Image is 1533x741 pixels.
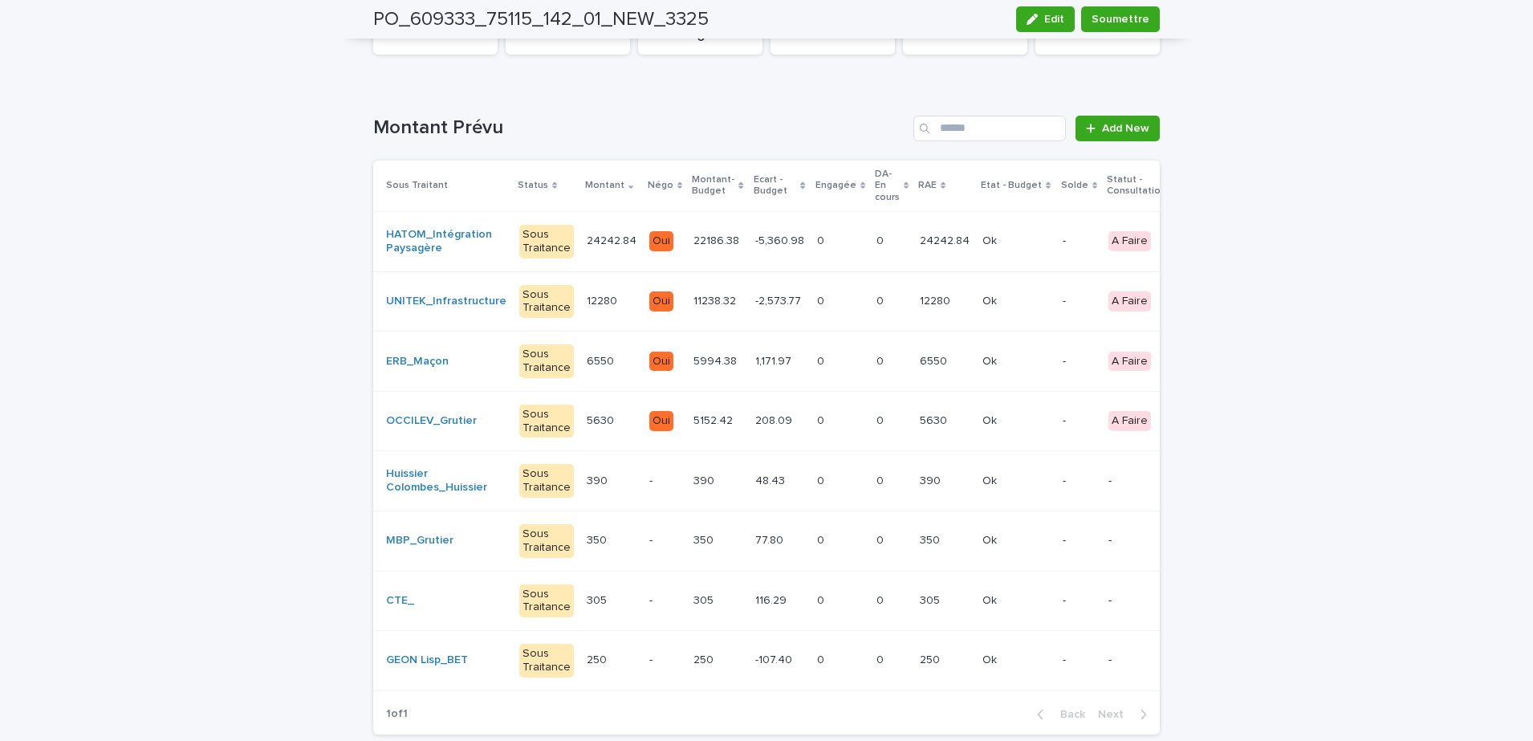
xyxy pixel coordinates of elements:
[876,531,887,548] p: 0
[1063,295,1096,308] p: -
[373,332,1360,392] tr: ERB_Maçon Sous Traitance65506550 Oui5994.385994.38 1,171.971,171.97 00 00 65506550 OkOk -A FaireN...
[876,352,887,368] p: 0
[817,650,827,667] p: 0
[920,531,943,548] p: 350
[755,352,795,368] p: 1,171.97
[918,177,937,194] p: RAE
[755,411,795,428] p: 208.09
[1098,709,1133,720] span: Next
[1107,171,1173,201] p: Statut - Consultation
[587,231,640,248] p: 24242.84
[519,405,574,438] div: Sous Traitance
[519,464,574,498] div: Sous Traitance
[920,650,943,667] p: 250
[692,171,734,201] p: Montant-Budget
[386,177,448,194] p: Sous Traitant
[1108,291,1151,311] div: A Faire
[920,352,950,368] p: 6550
[1063,534,1096,548] p: -
[386,653,468,667] a: GEON Lisp_BET
[373,391,1360,451] tr: OCCILEV_Grutier Sous Traitance56305630 Oui5152.425152.42 208.09208.09 00 00 56305630 OkOk -A Fair...
[817,231,827,248] p: 0
[1044,14,1064,25] span: Edit
[755,231,807,248] p: -5,360.98
[386,534,453,548] a: MBP_Grutier
[649,291,673,311] div: Oui
[587,471,611,488] p: 390
[1063,653,1096,667] p: -
[755,591,790,608] p: 116.29
[373,8,709,31] h2: PO_609333_75115_142_01_NEW_3325
[373,631,1360,691] tr: GEON Lisp_BET Sous Traitance250250 -250250 -107.40-107.40 00 00 250250 OkOk --NégoEditer
[817,471,827,488] p: 0
[876,471,887,488] p: 0
[649,411,673,431] div: Oui
[876,591,887,608] p: 0
[693,471,718,488] p: 390
[649,534,681,548] p: -
[519,285,574,319] div: Sous Traitance
[1092,707,1160,722] button: Next
[648,177,673,194] p: Négo
[519,524,574,558] div: Sous Traitance
[1092,11,1149,27] span: Soumettre
[1063,474,1096,488] p: -
[386,414,477,428] a: OCCILEV_Grutier
[587,411,617,428] p: 5630
[817,411,827,428] p: 0
[519,584,574,618] div: Sous Traitance
[920,231,973,248] p: 24242.84
[587,650,610,667] p: 250
[373,211,1360,271] tr: HATOM_Intégration Paysagère Sous Traitance24242.8424242.84 Oui22186.3822186.38 -5,360.98-5,360.98...
[815,177,856,194] p: Engagée
[755,291,804,308] p: -2,573.77
[817,531,827,548] p: 0
[519,225,574,259] div: Sous Traitance
[1108,411,1151,431] div: A Faire
[876,650,887,667] p: 0
[1108,594,1171,608] p: -
[693,231,742,248] p: 22186.38
[587,352,617,368] p: 6550
[1024,707,1092,722] button: Back
[913,116,1066,141] input: Search
[875,165,900,206] p: DA-En cours
[755,650,795,667] p: -107.40
[1081,6,1160,32] button: Soumettre
[373,451,1360,511] tr: Huissier Colombes_Huissier Sous Traitance390390 -390390 48.4348.43 00 00 390390 OkOk --NégoEditer
[649,352,673,372] div: Oui
[1061,177,1088,194] p: Solde
[920,591,943,608] p: 305
[386,355,449,368] a: ERB_Maçon
[817,352,827,368] p: 0
[649,594,681,608] p: -
[693,531,717,548] p: 350
[982,591,1000,608] p: Ok
[754,171,797,201] p: Ecart - Budget
[755,531,787,548] p: 77.80
[1102,123,1149,134] span: Add New
[373,571,1360,631] tr: CTE_ Sous Traitance305305 -305305 116.29116.29 00 00 305305 OkOk --NégoEditer
[386,228,506,255] a: HATOM_Intégration Paysagère
[386,594,414,608] a: CTE_
[982,231,1000,248] p: Ok
[1063,234,1096,248] p: -
[1108,534,1171,548] p: -
[920,471,944,488] p: 390
[373,116,907,140] h1: Montant Prévu
[1063,594,1096,608] p: -
[920,291,954,308] p: 12280
[585,177,624,194] p: Montant
[755,471,788,488] p: 48.43
[1076,116,1160,141] a: Add New
[693,352,740,368] p: 5994.38
[817,291,827,308] p: 0
[920,411,950,428] p: 5630
[1016,6,1075,32] button: Edit
[693,591,717,608] p: 305
[693,650,717,667] p: 250
[1108,653,1171,667] p: -
[693,291,739,308] p: 11238.32
[817,591,827,608] p: 0
[518,177,548,194] p: Status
